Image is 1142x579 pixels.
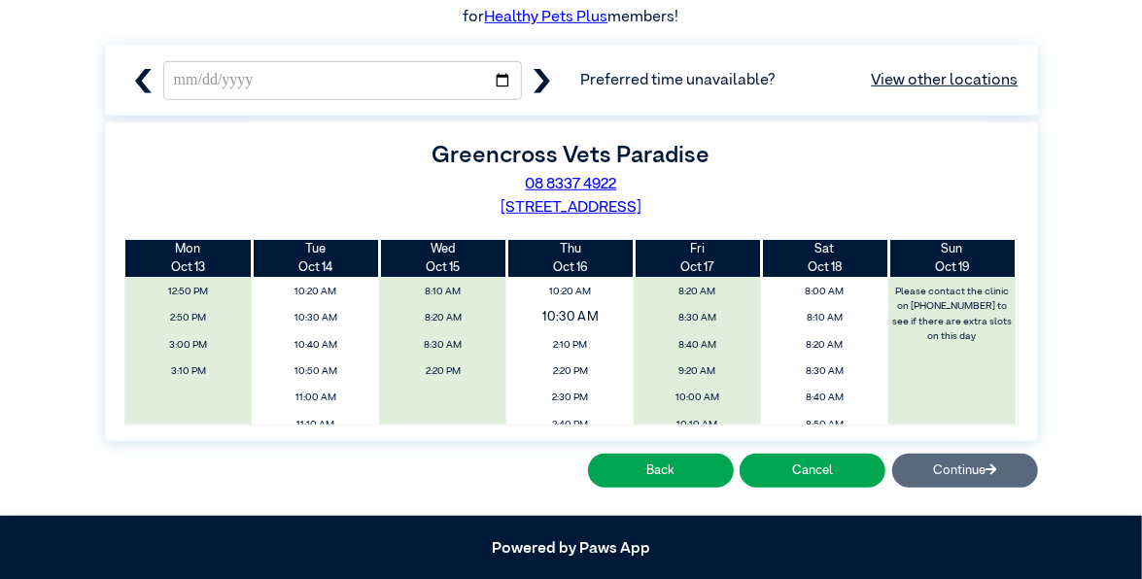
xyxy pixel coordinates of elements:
span: 3:10 PM [130,360,247,383]
span: 10:20 AM [258,281,374,303]
span: 8:00 AM [767,281,883,303]
th: Oct 13 [125,240,253,277]
th: Oct 14 [252,240,379,277]
span: 11:10 AM [258,414,374,436]
span: 10:10 AM [640,414,756,436]
button: Back [588,454,734,488]
span: 2:30 PM [512,387,629,409]
span: 8:20 AM [385,307,502,329]
span: 11:00 AM [258,387,374,409]
span: 8:10 AM [385,281,502,303]
a: Healthy Pets Plus [485,10,608,25]
span: 12:50 PM [130,281,247,303]
span: 8:20 AM [640,281,756,303]
span: 10:30 AM [495,304,646,333]
span: 2:20 PM [385,360,502,383]
span: 2:50 PM [130,307,247,329]
th: Oct 15 [379,240,506,277]
span: 8:30 AM [767,360,883,383]
span: 8:30 AM [385,334,502,357]
button: Cancel [740,454,885,488]
h5: Powered by Paws App [105,540,1038,559]
span: 10:40 AM [258,334,374,357]
th: Oct 17 [634,240,761,277]
th: Oct 16 [506,240,634,277]
span: 10:00 AM [640,387,756,409]
span: 10:50 AM [258,360,374,383]
span: 8:40 AM [767,387,883,409]
a: 08 8337 4922 [526,177,617,192]
span: 2:20 PM [512,360,629,383]
label: Please contact the clinic on [PHONE_NUMBER] to see if there are extra slots on this day [890,281,1015,348]
span: 8:20 AM [767,334,883,357]
span: 9:20 AM [640,360,756,383]
th: Oct 18 [761,240,888,277]
span: 10:20 AM [512,281,629,303]
th: Oct 19 [888,240,1016,277]
span: 10:30 AM [258,307,374,329]
span: 8:50 AM [767,414,883,436]
span: 3:00 PM [130,334,247,357]
span: Preferred time unavailable? [580,69,1018,92]
span: 8:40 AM [640,334,756,357]
span: 8:10 AM [767,307,883,329]
span: 8:30 AM [640,307,756,329]
label: Greencross Vets Paradise [433,144,710,167]
a: View other locations [872,69,1019,92]
span: 2:40 PM [512,414,629,436]
a: [STREET_ADDRESS] [501,200,641,216]
span: 2:10 PM [512,334,629,357]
